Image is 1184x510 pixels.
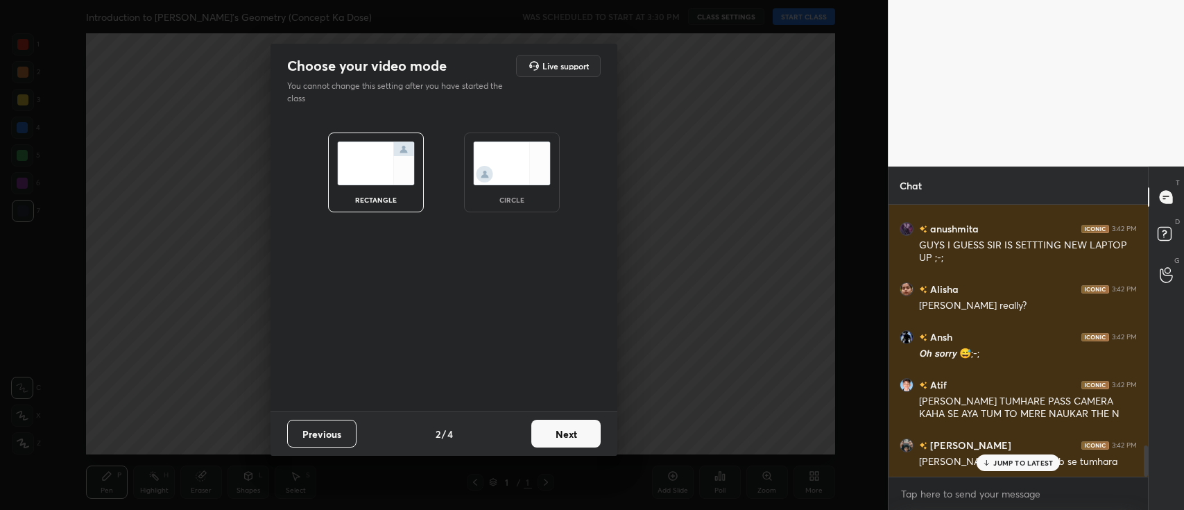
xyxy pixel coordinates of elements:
div: [PERSON_NAME] half yearly kab se tumhara [919,455,1137,469]
img: 8b30d8e1c7ab459a8d98218498712a7e.jpg [900,439,913,452]
div: circle [484,196,540,203]
img: iconic-dark.1390631f.png [1081,381,1109,389]
button: Next [531,420,601,448]
img: 121bf6dac61c4139b214431e4e920d73.jpg [900,222,913,236]
div: 3:42 PM [1112,225,1137,233]
h2: Choose your video mode [287,57,447,75]
div: grid [889,205,1148,477]
h6: [PERSON_NAME] [927,438,1011,452]
p: D [1175,216,1180,227]
img: no-rating-badge.077c3623.svg [919,382,927,389]
img: iconic-dark.1390631f.png [1081,285,1109,294]
h6: Ansh [927,330,952,344]
p: You cannot change this setting after you have started the class [287,80,512,105]
button: Previous [287,420,357,448]
p: JUMP TO LATEST [993,459,1053,467]
p: Chat [889,167,933,204]
h6: Atif [927,377,947,392]
p: T [1176,178,1180,188]
p: G [1174,255,1180,266]
div: [PERSON_NAME] TUMHARE PASS CAMERA KAHA SE AYA TUM TO MERE NAUKAR THE N [919,395,1137,421]
div: [PERSON_NAME] really? [919,299,1137,313]
h5: Live support [542,62,589,70]
div: 3:42 PM [1112,381,1137,389]
h4: / [442,427,446,441]
img: 04856901c88e456abb3ec4c658566edb.jpg [900,378,913,392]
img: no-rating-badge.077c3623.svg [919,226,927,233]
img: no-rating-badge.077c3623.svg [919,286,927,294]
div: rectangle [348,196,404,203]
div: 3:42 PM [1112,441,1137,450]
h6: Alisha [927,282,959,296]
img: circleScreenIcon.acc0effb.svg [473,142,551,185]
img: no-rating-badge.077c3623.svg [919,442,927,450]
img: normalScreenIcon.ae25ed63.svg [337,142,415,185]
img: iconic-dark.1390631f.png [1081,225,1109,233]
div: 3:42 PM [1112,285,1137,294]
h4: 2 [436,427,440,441]
img: iconic-dark.1390631f.png [1081,333,1109,341]
h6: anushmita [927,221,979,236]
img: no-rating-badge.077c3623.svg [919,334,927,341]
h4: 4 [447,427,453,441]
img: iconic-dark.1390631f.png [1081,441,1109,450]
img: cd323a1224df40d4825de5aea3945ee4.jpg [900,330,913,344]
div: 3:42 PM [1112,333,1137,341]
div: GUYS I GUESS SIR IS SETTTING NEW LAPTOP UP ;-; [919,239,1137,265]
div: 𝙊𝙝 𝙨𝙤𝙧𝙧𝙮 😅;-; [919,347,1137,361]
img: 43aac24cd5c248438064e118d531e316.jpg [900,282,913,296]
